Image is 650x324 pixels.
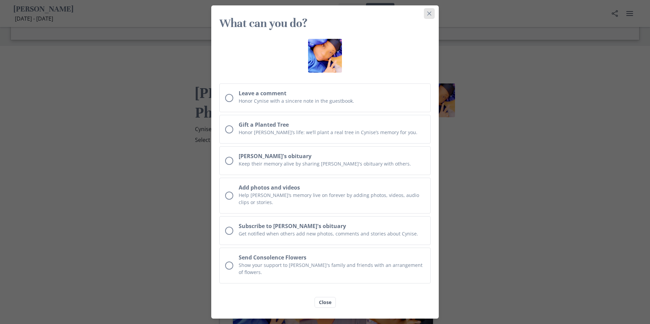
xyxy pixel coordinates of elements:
[219,83,431,112] button: Leave a commentHonor Cynise with a sincere note in the guestbook.
[239,261,425,276] p: Show your support to [PERSON_NAME]'s family and friends with an arrangement of flowers.
[225,94,233,102] div: Unchecked circle
[308,39,342,73] img: Cynise
[225,192,233,200] div: Unchecked circle
[225,261,233,270] div: Unchecked circle
[219,146,431,175] button: [PERSON_NAME]'s obituaryKeep their memory alive by sharing [PERSON_NAME]'s obituary with others.
[239,89,425,97] h2: Leave a comment
[239,160,425,167] p: Keep their memory alive by sharing [PERSON_NAME]'s obituary with others.
[219,16,431,31] h3: What can you do?
[219,115,431,144] button: Gift a Planted TreeHonor [PERSON_NAME]’s life: we’ll plant a real tree in Cynise’s memory for you.
[219,216,431,245] button: Subscribe to [PERSON_NAME]'s obituaryGet notified when others add new photos, comments and storie...
[239,152,425,160] h2: [PERSON_NAME]'s obituary
[239,192,425,206] p: Help [PERSON_NAME]‘s memory live on forever by adding photos, videos, audio clips or stories.
[225,227,233,235] div: Unchecked circle
[239,230,425,237] p: Get notified when others add new photos, comments and stories about Cynise.
[239,253,425,261] h2: Send Consolence Flowers
[225,157,233,165] div: Unchecked circle
[239,129,425,136] p: Honor [PERSON_NAME]’s life: we’ll plant a real tree in Cynise’s memory for you.
[219,178,431,214] button: Add photos and videosHelp [PERSON_NAME]‘s memory live on forever by adding photos, videos, audio ...
[219,248,431,283] a: Send Consolence FlowersShow your support to [PERSON_NAME]'s family and friends with an arrangemen...
[239,222,425,230] h2: Subscribe to [PERSON_NAME]'s obituary
[225,125,233,133] div: Unchecked circle
[219,83,431,283] ul: Memorial actions checklist
[239,183,425,192] h2: Add photos and videos
[239,97,425,104] p: Honor Cynise with a sincere note in the guestbook.
[239,121,425,129] h2: Gift a Planted Tree
[315,297,336,308] button: Close
[424,8,435,19] button: Close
